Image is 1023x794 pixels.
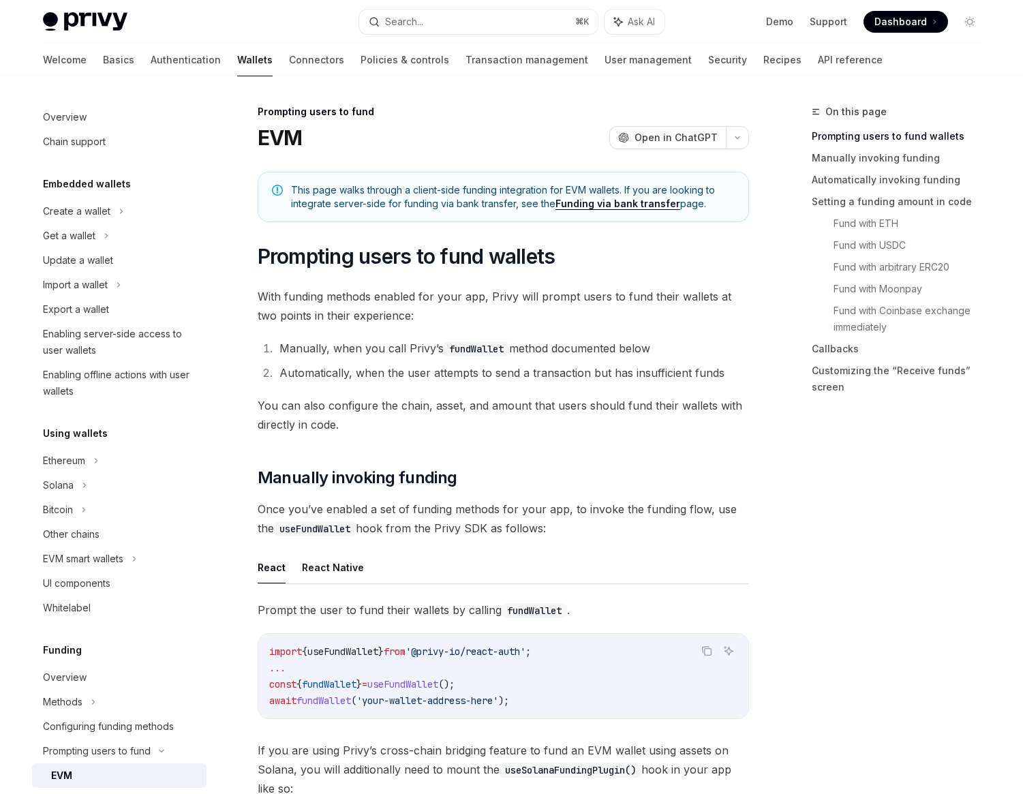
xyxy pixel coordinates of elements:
[500,763,641,778] code: useSolanaFundingPlugin()
[43,642,82,658] h5: Funding
[32,363,207,403] a: Enabling offline actions with user wallets
[258,500,749,538] span: Once you’ve enabled a set of funding methods for your app, to invoke the funding flow, use the ho...
[43,252,113,269] div: Update a wallet
[296,678,302,690] span: {
[628,15,655,29] span: Ask AI
[502,603,567,618] code: fundWallet
[367,678,438,690] span: useFundWallet
[43,551,123,567] div: EVM smart wallets
[32,248,207,273] a: Update a wallet
[525,645,531,658] span: ;
[43,600,91,616] div: Whitelabel
[555,198,680,210] a: Funding via bank transfer
[356,694,498,707] span: 'your-wallet-address-here'
[302,678,356,690] span: fundWallet
[274,521,356,536] code: useFundWallet
[32,322,207,363] a: Enabling server-side access to user wallets
[810,15,847,29] a: Support
[834,300,992,338] a: Fund with Coinbase exchange immediately
[103,44,134,76] a: Basics
[32,129,207,154] a: Chain support
[43,477,74,493] div: Solana
[498,694,509,707] span: );
[384,645,406,658] span: from
[605,44,692,76] a: User management
[32,714,207,739] a: Configuring funding methods
[708,44,747,76] a: Security
[32,665,207,690] a: Overview
[258,287,749,325] span: With funding methods enabled for your app, Privy will prompt users to fund their wallets at two p...
[43,526,100,543] div: Other chains
[43,277,108,293] div: Import a wallet
[874,15,927,29] span: Dashboard
[812,360,992,398] a: Customizing the “Receive funds” screen
[258,105,749,119] div: Prompting users to fund
[351,694,356,707] span: (
[43,425,108,442] h5: Using wallets
[43,694,82,710] div: Methods
[289,44,344,76] a: Connectors
[269,645,302,658] span: import
[32,522,207,547] a: Other chains
[605,10,665,34] button: Ask AI
[258,244,555,269] span: Prompting users to fund wallets
[406,645,525,658] span: '@privy-io/react-auth'
[812,338,992,360] a: Callbacks
[444,341,509,356] code: fundWallet
[43,718,174,735] div: Configuring funding methods
[438,678,455,690] span: ();
[302,551,364,583] button: React Native
[32,763,207,788] a: EVM
[43,743,151,759] div: Prompting users to fund
[307,645,378,658] span: useFundWallet
[258,600,749,620] span: Prompt the user to fund their wallets by calling .
[43,367,198,399] div: Enabling offline actions with user wallets
[258,551,286,583] button: React
[834,278,992,300] a: Fund with Moonpay
[269,694,296,707] span: await
[51,767,72,784] div: EVM
[43,109,87,125] div: Overview
[834,256,992,278] a: Fund with arbitrary ERC20
[834,213,992,234] a: Fund with ETH
[32,297,207,322] a: Export a wallet
[359,10,598,34] button: Search...⌘K
[575,16,590,27] span: ⌘ K
[258,125,303,150] h1: EVM
[272,185,283,196] svg: Note
[834,234,992,256] a: Fund with USDC
[43,44,87,76] a: Welcome
[275,363,749,382] li: Automatically, when the user attempts to send a transaction but has insufficient funds
[237,44,273,76] a: Wallets
[32,105,207,129] a: Overview
[151,44,221,76] a: Authentication
[275,339,749,358] li: Manually, when you call Privy’s method documented below
[43,12,127,31] img: light logo
[763,44,801,76] a: Recipes
[43,669,87,686] div: Overview
[43,134,106,150] div: Chain support
[378,645,384,658] span: }
[269,662,286,674] span: ...
[959,11,981,33] button: Toggle dark mode
[291,183,735,211] span: This page walks through a client-side funding integration for EVM wallets. If you are looking to ...
[258,467,457,489] span: Manually invoking funding
[385,14,423,30] div: Search...
[43,502,73,518] div: Bitcoin
[43,228,95,244] div: Get a wallet
[698,642,716,660] button: Copy the contents from the code block
[258,396,749,434] span: You can also configure the chain, asset, and amount that users should fund their wallets with dir...
[825,104,887,120] span: On this page
[720,642,737,660] button: Ask AI
[864,11,948,33] a: Dashboard
[812,191,992,213] a: Setting a funding amount in code
[269,678,296,690] span: const
[609,126,726,149] button: Open in ChatGPT
[43,453,85,469] div: Ethereum
[766,15,793,29] a: Demo
[356,678,362,690] span: }
[43,326,198,358] div: Enabling server-side access to user wallets
[296,694,351,707] span: fundWallet
[302,645,307,658] span: {
[635,131,718,144] span: Open in ChatGPT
